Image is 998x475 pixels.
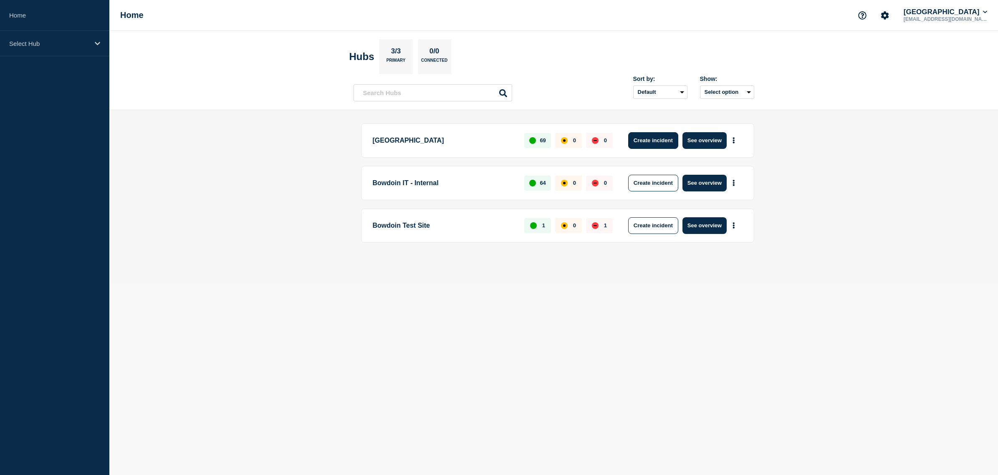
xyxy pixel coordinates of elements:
button: [GEOGRAPHIC_DATA] [902,8,989,16]
button: Support [854,7,871,24]
div: up [529,137,536,144]
div: up [530,222,537,229]
h2: Hubs [349,51,374,63]
p: Primary [387,58,406,67]
p: [EMAIL_ADDRESS][DOMAIN_NAME] [902,16,989,22]
div: down [592,222,599,229]
button: See overview [682,175,727,191]
input: Search Hubs [354,84,512,101]
div: affected [561,137,568,144]
p: 0/0 [426,47,442,58]
p: 0 [573,137,576,143]
p: 0 [573,222,576,229]
button: Account settings [876,7,894,24]
p: 0 [604,180,607,186]
button: See overview [682,217,727,234]
button: Create incident [628,217,678,234]
div: Show: [700,75,754,82]
div: up [529,180,536,186]
button: More actions [728,218,739,233]
p: 0 [604,137,607,143]
p: Bowdoin Test Site [373,217,515,234]
button: See overview [682,132,727,149]
button: Select option [700,85,754,99]
p: Connected [421,58,447,67]
div: Sort by: [633,75,687,82]
p: 69 [540,137,546,143]
p: Bowdoin IT - Internal [373,175,515,191]
button: Create incident [628,175,678,191]
p: 1 [542,222,545,229]
p: 1 [604,222,607,229]
p: 64 [540,180,546,186]
p: [GEOGRAPHIC_DATA] [373,132,515,149]
div: affected [561,180,568,186]
div: affected [561,222,568,229]
button: More actions [728,175,739,191]
button: Create incident [628,132,678,149]
select: Sort by [633,85,687,99]
p: 3/3 [388,47,404,58]
div: down [592,137,599,144]
p: 0 [573,180,576,186]
h1: Home [120,10,144,20]
button: More actions [728,133,739,148]
p: Select Hub [9,40,89,47]
div: down [592,180,599,186]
